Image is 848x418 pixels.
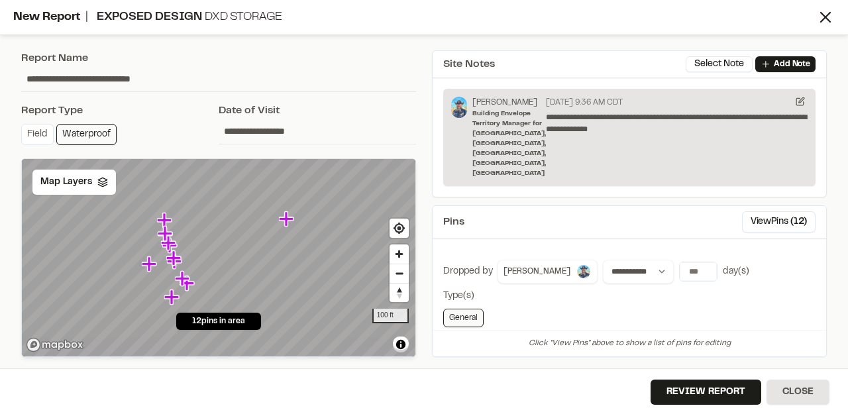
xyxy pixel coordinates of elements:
button: Close [767,380,829,405]
button: [PERSON_NAME] [498,260,598,284]
div: 100 ft [372,309,409,323]
div: Report Type [21,103,219,119]
div: Map marker [166,250,184,267]
span: [PERSON_NAME] [503,266,570,278]
p: [PERSON_NAME] [472,97,546,109]
span: 12 pins in area [192,315,245,327]
canvas: Map [22,159,416,358]
button: Zoom out [390,264,409,283]
div: Date of Visit [219,103,416,119]
div: Type(s) [443,289,816,303]
p: Add Note [774,58,810,70]
div: Map marker [158,225,175,242]
div: Map marker [157,212,174,229]
span: Site Notes [443,56,495,72]
div: New Report [13,9,816,26]
div: Map marker [142,256,159,273]
span: Pins [443,214,464,230]
div: day(s) [723,264,749,279]
button: Toggle attribution [393,337,409,352]
p: Building Envelope Territory Manager for [GEOGRAPHIC_DATA], [GEOGRAPHIC_DATA], [GEOGRAPHIC_DATA], ... [472,109,546,178]
a: General [443,309,484,327]
div: Dropped by [443,264,493,279]
button: Select Note [686,56,753,72]
span: DXD Storage [205,12,282,23]
div: Map marker [279,211,296,228]
div: Click "View Pins" above to show a list of pins for editing [433,330,826,356]
button: Review Report [651,380,761,405]
button: Zoom in [390,244,409,264]
img: Michael Drexler [451,97,467,118]
div: Map marker [164,289,182,306]
button: Reset bearing to north [390,283,409,302]
button: ViewPins (12) [742,211,816,233]
span: Reset bearing to north [390,284,409,302]
div: Report Name [21,50,416,66]
img: Michael Drexler [576,264,592,280]
span: ( 12 ) [790,215,807,229]
button: Find my location [390,219,409,238]
span: Exposed design [97,12,201,23]
p: [DATE] 9:36 AM CDT [546,97,623,109]
div: Map marker [175,270,192,287]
